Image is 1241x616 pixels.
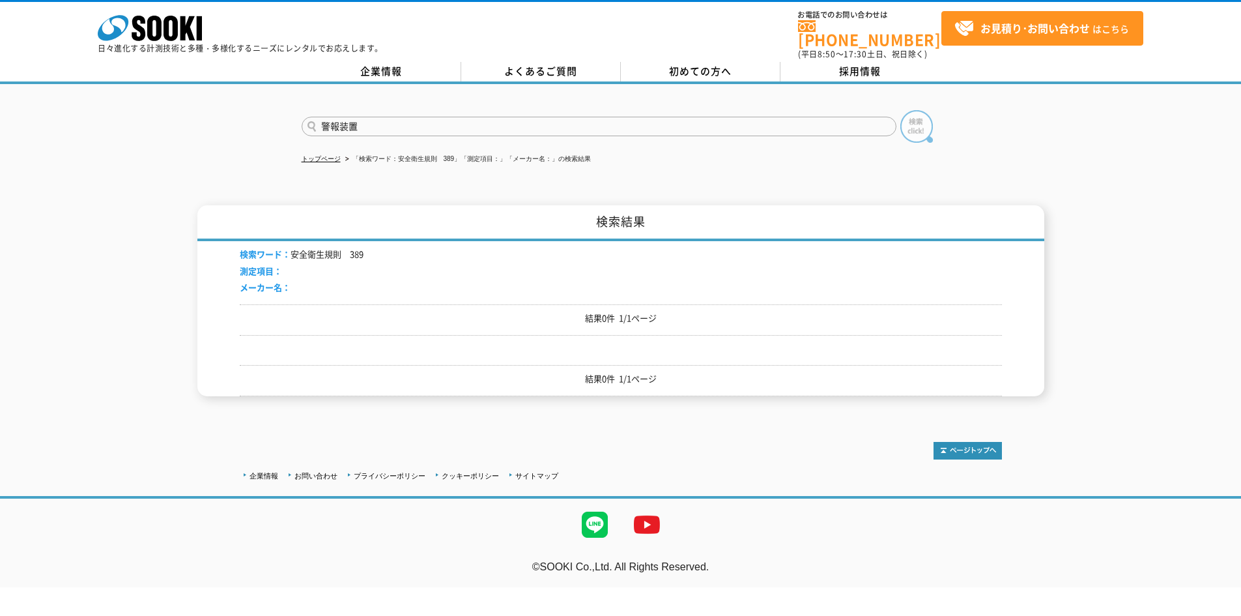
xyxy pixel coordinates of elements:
a: [PHONE_NUMBER] [798,20,941,47]
a: 採用情報 [780,62,940,81]
a: テストMail [1191,574,1241,585]
span: メーカー名： [240,281,291,293]
li: 安全衛生規則 389 [240,248,364,261]
a: プライバシーポリシー [354,472,425,480]
img: トップページへ [934,442,1002,460]
a: 初めての方へ [621,62,780,81]
a: トップページ [302,155,341,162]
span: 初めての方へ [669,64,732,78]
img: btn_search.png [900,110,933,143]
input: 商品名、型式、NETIS番号を入力してください [302,117,896,136]
li: 「検索ワード：安全衛生規則 389」「測定項目：」「メーカー名：」の検索結果 [343,153,592,166]
a: よくあるご質問 [461,62,621,81]
a: クッキーポリシー [442,472,499,480]
a: サイトマップ [515,472,558,480]
p: 結果0件 1/1ページ [240,312,1002,325]
span: 8:50 [818,48,836,60]
span: お電話でのお問い合わせは [798,11,941,19]
strong: お見積り･お問い合わせ [980,20,1090,36]
span: (平日 ～ 土日、祝日除く) [798,48,927,60]
span: 測定項目： [240,265,282,277]
a: お見積り･お問い合わせはこちら [941,11,1143,46]
a: 企業情報 [250,472,278,480]
a: お問い合わせ [294,472,337,480]
img: LINE [569,499,621,551]
h1: 検索結果 [197,205,1044,241]
a: 企業情報 [302,62,461,81]
span: 17:30 [844,48,867,60]
span: 検索ワード： [240,248,291,260]
p: 日々進化する計測技術と多種・多様化するニーズにレンタルでお応えします。 [98,44,383,52]
span: はこちら [954,19,1129,38]
p: 結果0件 1/1ページ [240,372,1002,386]
img: YouTube [621,499,673,551]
